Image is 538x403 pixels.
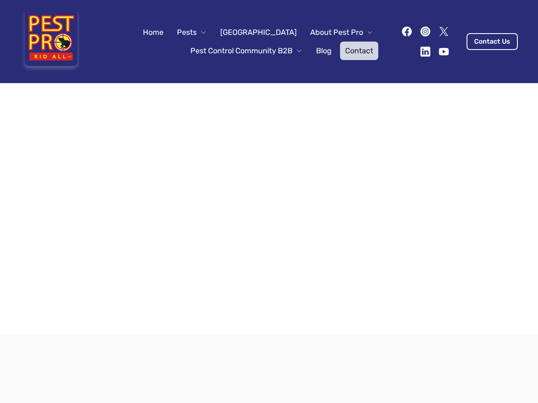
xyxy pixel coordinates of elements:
[305,23,378,42] button: About Pest Pro
[190,45,293,57] span: Pest Control Community B2B
[20,10,82,73] img: Pest Pro Rid All
[172,23,212,42] button: Pests
[185,42,308,60] button: Pest Control Community B2B
[311,42,337,60] a: Blog
[467,33,518,50] a: Contact Us
[310,26,363,38] span: About Pest Pro
[340,42,378,60] a: Contact
[177,26,197,38] span: Pests
[138,23,169,42] a: Home
[215,23,302,42] a: [GEOGRAPHIC_DATA]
